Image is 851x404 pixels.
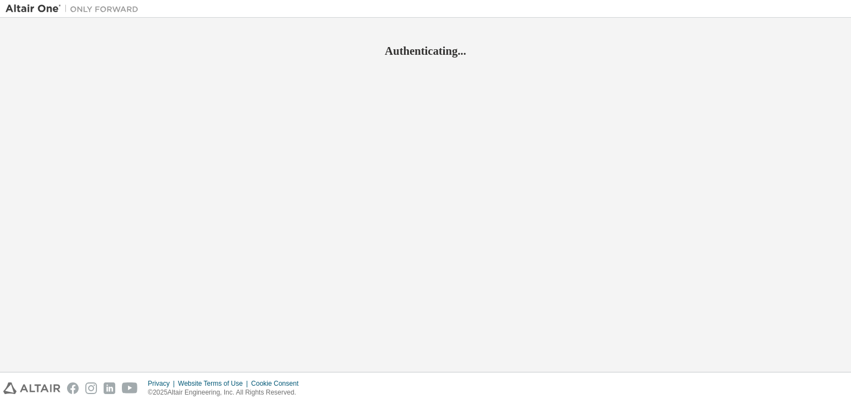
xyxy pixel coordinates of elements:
[251,379,305,388] div: Cookie Consent
[6,44,845,58] h2: Authenticating...
[148,388,305,397] p: © 2025 Altair Engineering, Inc. All Rights Reserved.
[148,379,178,388] div: Privacy
[104,382,115,394] img: linkedin.svg
[67,382,79,394] img: facebook.svg
[3,382,60,394] img: altair_logo.svg
[6,3,144,14] img: Altair One
[178,379,251,388] div: Website Terms of Use
[85,382,97,394] img: instagram.svg
[122,382,138,394] img: youtube.svg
